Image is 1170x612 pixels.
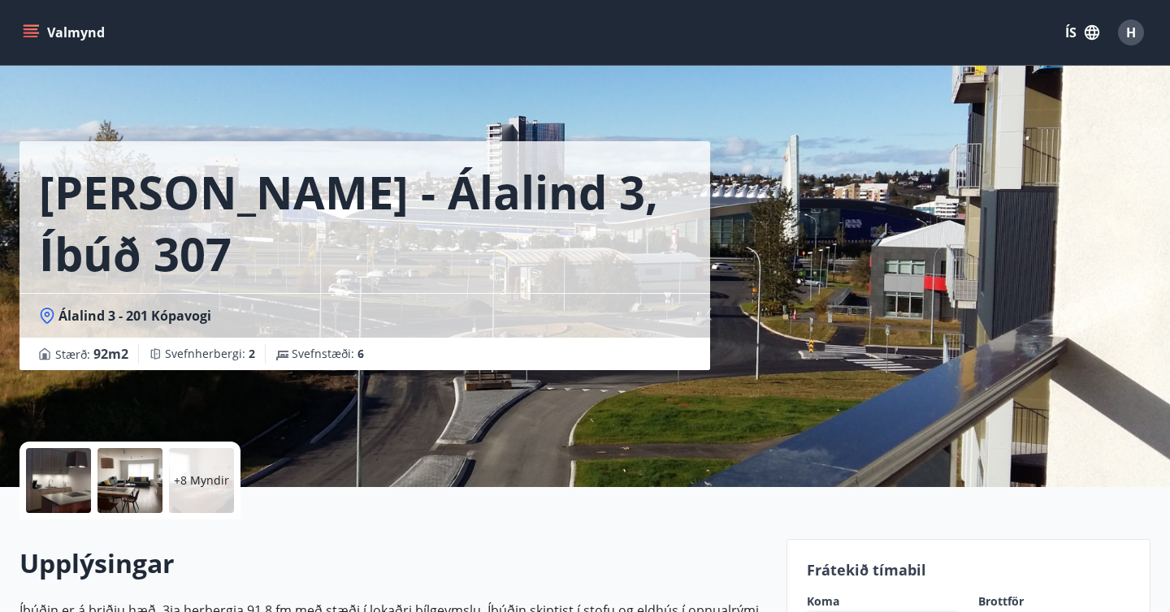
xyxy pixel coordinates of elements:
button: H [1111,13,1150,52]
span: 2 [249,346,255,361]
span: Svefnstæði : [292,346,364,362]
span: Svefnherbergi : [165,346,255,362]
button: ÍS [1056,18,1108,47]
label: Koma [807,593,959,610]
span: H [1126,24,1136,41]
p: +8 Myndir [174,472,229,489]
button: menu [19,18,111,47]
span: 6 [357,346,364,361]
p: Frátekið tímabil [807,559,1130,580]
span: Stærð : [55,344,128,364]
span: 92 m2 [93,345,128,363]
h1: [PERSON_NAME] - Álalind 3, íbúð 307 [39,161,691,284]
h2: Upplýsingar [19,545,767,581]
span: Álalind 3 - 201 Kópavogi [58,307,211,325]
label: Brottför [978,593,1130,610]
